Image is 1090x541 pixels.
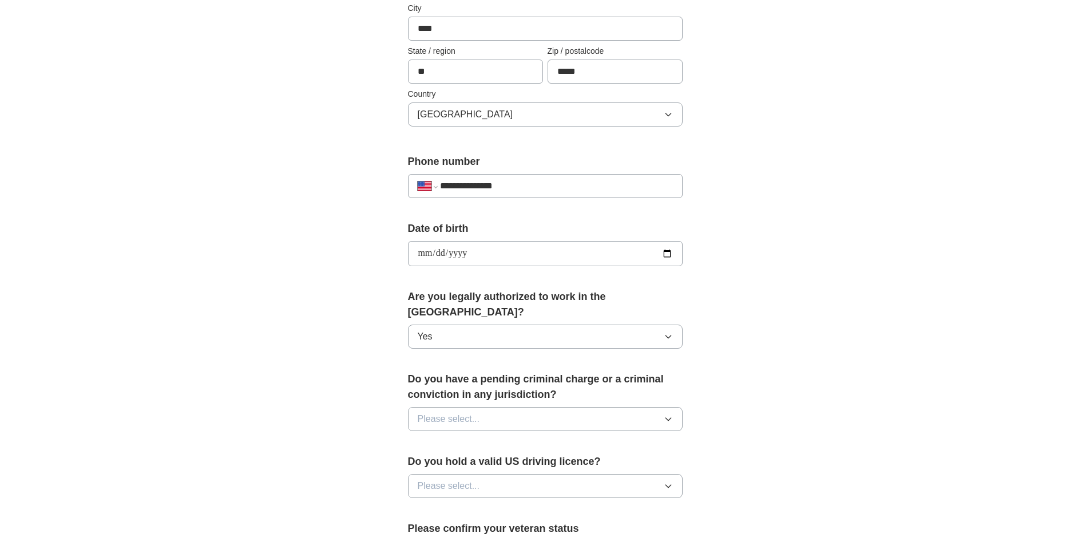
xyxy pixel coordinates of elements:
[408,521,683,536] label: Please confirm your veteran status
[408,221,683,236] label: Date of birth
[548,45,683,57] label: Zip / postalcode
[408,289,683,320] label: Are you legally authorized to work in the [GEOGRAPHIC_DATA]?
[408,407,683,431] button: Please select...
[418,479,480,493] span: Please select...
[408,454,683,469] label: Do you hold a valid US driving licence?
[418,108,513,121] span: [GEOGRAPHIC_DATA]
[408,102,683,127] button: [GEOGRAPHIC_DATA]
[418,330,433,343] span: Yes
[408,2,683,14] label: City
[408,372,683,402] label: Do you have a pending criminal charge or a criminal conviction in any jurisdiction?
[408,474,683,498] button: Please select...
[418,412,480,426] span: Please select...
[408,325,683,349] button: Yes
[408,154,683,169] label: Phone number
[408,88,683,100] label: Country
[408,45,543,57] label: State / region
